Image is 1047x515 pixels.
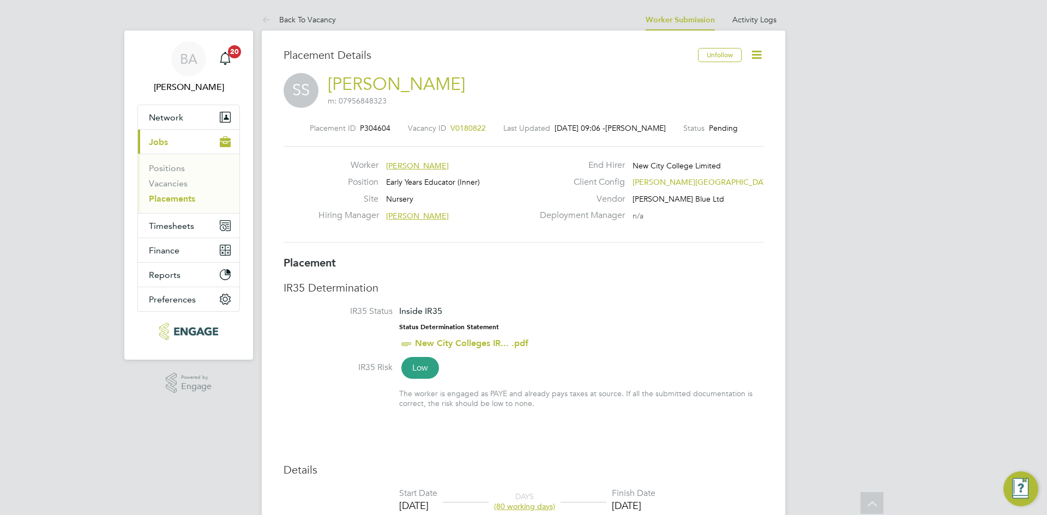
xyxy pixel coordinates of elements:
a: [PERSON_NAME] [328,74,465,95]
label: Worker [318,160,378,171]
span: Timesheets [149,221,194,231]
a: New City Colleges IR... .pdf [415,338,528,348]
span: Engage [181,382,212,391]
button: Timesheets [138,214,239,238]
a: Vacancies [149,178,188,189]
span: [PERSON_NAME] [386,161,449,171]
h3: Details [284,463,763,477]
a: Activity Logs [732,15,777,25]
label: Vacancy ID [408,123,446,133]
span: V0180822 [450,123,486,133]
label: Site [318,193,378,205]
span: Reports [149,270,180,280]
a: Positions [149,163,185,173]
span: Jobs [149,137,168,147]
label: Last Updated [503,123,550,133]
label: Deployment Manager [533,210,625,221]
span: m: 07956848323 [328,96,387,106]
span: SS [284,73,318,108]
span: Powered by [181,373,212,382]
img: henry-blue-logo-retina.png [159,323,218,340]
span: Finance [149,245,179,256]
span: [DATE] 09:06 - [555,123,605,133]
label: Position [318,177,378,188]
button: Unfollow [698,48,742,62]
div: DAYS [489,492,561,511]
a: BA[PERSON_NAME] [137,41,240,94]
button: Network [138,105,239,129]
span: [PERSON_NAME] [386,211,449,221]
span: New City College Limited [633,161,721,171]
a: Powered byEngage [166,373,212,393]
div: Finish Date [612,488,655,499]
label: End Hirer [533,160,625,171]
button: Preferences [138,287,239,311]
label: IR35 Status [284,306,393,317]
span: [PERSON_NAME][GEOGRAPHIC_DATA] [633,177,774,187]
span: Low [401,357,439,379]
span: (80 working days) [494,501,555,511]
a: Back To Vacancy [262,15,336,25]
a: Worker Submission [646,15,715,25]
nav: Main navigation [124,31,253,360]
div: Start Date [399,488,437,499]
a: Go to home page [137,323,240,340]
h3: Placement Details [284,48,690,62]
label: Hiring Manager [318,210,378,221]
span: [PERSON_NAME] [605,123,666,133]
div: The worker is engaged as PAYE and already pays taxes at source. If all the submitted documentatio... [399,389,763,408]
span: Early Years Educator (Inner) [386,177,480,187]
button: Jobs [138,130,239,154]
span: Network [149,112,183,123]
div: [DATE] [399,499,437,512]
span: Inside IR35 [399,306,442,316]
button: Reports [138,263,239,287]
h3: IR35 Determination [284,281,763,295]
span: BA [180,52,197,66]
span: P304604 [360,123,390,133]
div: Jobs [138,154,239,213]
span: Pending [709,123,738,133]
a: 20 [214,41,236,76]
strong: Status Determination Statement [399,323,499,331]
a: Placements [149,193,195,204]
span: Preferences [149,294,196,305]
span: Ben Abraham [137,81,240,94]
b: Placement [284,256,336,269]
label: IR35 Risk [284,362,393,373]
button: Finance [138,238,239,262]
label: Client Config [533,177,625,188]
button: Engage Resource Center [1003,471,1038,506]
span: n/a [633,211,643,221]
label: Vendor [533,193,625,205]
label: Placement ID [310,123,356,133]
span: Nursery [386,194,413,204]
div: [DATE] [612,499,655,512]
span: [PERSON_NAME] Blue Ltd [633,194,724,204]
label: Status [683,123,705,133]
span: 20 [228,45,241,58]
